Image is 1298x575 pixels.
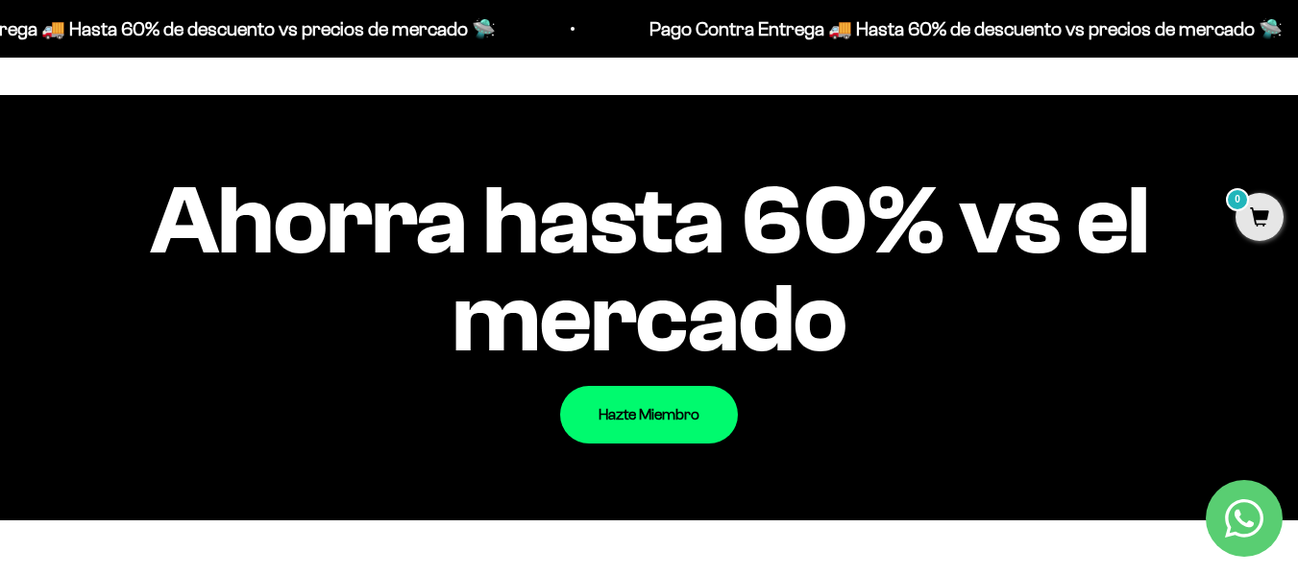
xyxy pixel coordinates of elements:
[1236,208,1284,229] a: 0
[560,386,738,443] a: Hazte Miembro
[1226,188,1249,211] mark: 0
[649,13,1283,44] p: Pago Contra Entrega 🚚 Hasta 60% de descuento vs precios de mercado 🛸
[46,172,1252,367] impact-text: Ahorra hasta 60% vs el mercado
